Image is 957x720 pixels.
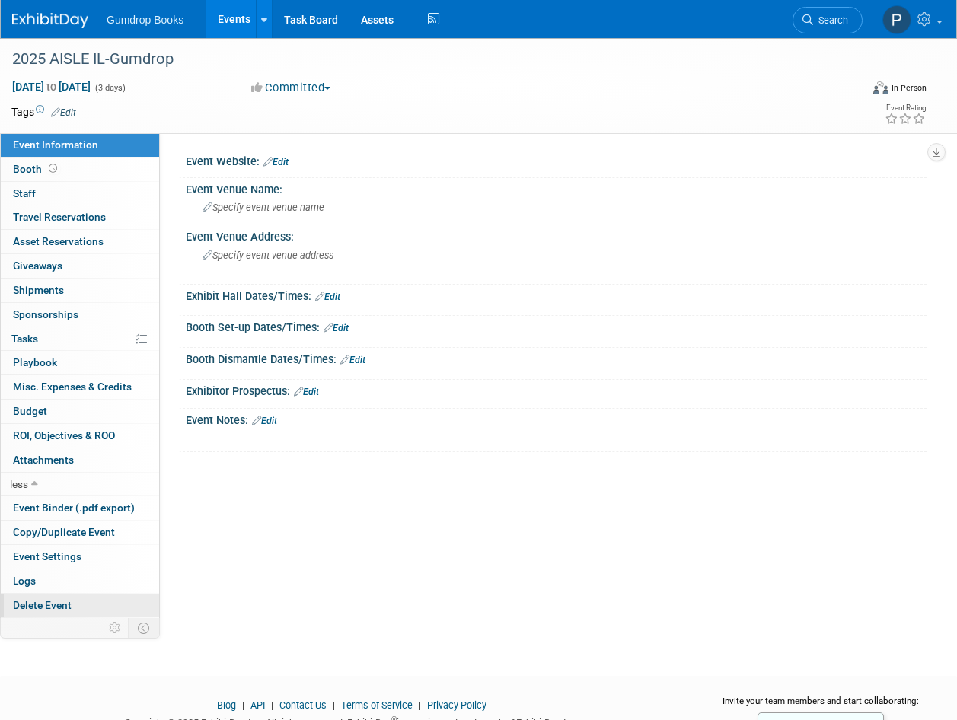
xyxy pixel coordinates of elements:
[1,303,159,327] a: Sponsorships
[1,569,159,593] a: Logs
[1,496,159,520] a: Event Binder (.pdf export)
[1,545,159,569] a: Event Settings
[715,695,927,718] div: Invite your team members and start collaborating:
[813,14,848,26] span: Search
[13,235,104,247] span: Asset Reservations
[13,187,36,199] span: Staff
[1,448,159,472] a: Attachments
[1,182,159,205] a: Staff
[186,285,927,304] div: Exhibit Hall Dates/Times:
[13,575,36,587] span: Logs
[267,699,277,711] span: |
[1,521,159,544] a: Copy/Duplicate Event
[46,163,60,174] span: Booth not reserved yet
[315,292,340,302] a: Edit
[13,502,135,514] span: Event Binder (.pdf export)
[186,409,927,428] div: Event Notes:
[341,699,413,711] a: Terms of Service
[1,279,159,302] a: Shipments
[13,163,60,175] span: Booth
[129,618,160,638] td: Toggle Event Tabs
[107,14,183,26] span: Gumdrop Books
[186,178,927,197] div: Event Venue Name:
[13,454,74,466] span: Attachments
[1,400,159,423] a: Budget
[102,618,129,638] td: Personalize Event Tab Strip
[250,699,265,711] a: API
[13,284,64,296] span: Shipments
[7,46,848,73] div: 2025 AISLE IL-Gumdrop
[1,133,159,157] a: Event Information
[94,83,126,93] span: (3 days)
[13,356,57,368] span: Playbook
[186,380,927,400] div: Exhibitor Prospectus:
[882,5,911,34] img: Pam Fitzgerald
[427,699,486,711] a: Privacy Policy
[44,81,59,93] span: to
[1,205,159,229] a: Travel Reservations
[13,381,132,393] span: Misc. Expenses & Credits
[329,699,339,711] span: |
[279,699,327,711] a: Contact Us
[238,699,248,711] span: |
[13,139,98,151] span: Event Information
[1,473,159,496] a: less
[186,150,927,170] div: Event Website:
[1,254,159,278] a: Giveaways
[186,348,927,368] div: Booth Dismantle Dates/Times:
[415,699,425,711] span: |
[885,104,926,112] div: Event Rating
[13,429,115,441] span: ROI, Objectives & ROO
[263,157,289,167] a: Edit
[891,82,927,94] div: In-Person
[294,387,319,397] a: Edit
[186,316,927,336] div: Booth Set-up Dates/Times:
[11,333,38,345] span: Tasks
[1,594,159,617] a: Delete Event
[1,327,159,351] a: Tasks
[793,7,863,33] a: Search
[13,405,47,417] span: Budget
[13,526,115,538] span: Copy/Duplicate Event
[51,107,76,118] a: Edit
[13,550,81,562] span: Event Settings
[13,599,72,611] span: Delete Event
[340,355,365,365] a: Edit
[1,230,159,253] a: Asset Reservations
[873,81,888,94] img: Format-Inperson.png
[1,351,159,374] a: Playbook
[11,80,91,94] span: [DATE] [DATE]
[1,375,159,399] a: Misc. Expenses & Credits
[246,80,337,96] button: Committed
[1,158,159,181] a: Booth
[217,699,236,711] a: Blog
[1,424,159,448] a: ROI, Objectives & ROO
[12,13,88,28] img: ExhibitDay
[793,79,927,102] div: Event Format
[252,416,277,426] a: Edit
[186,225,927,244] div: Event Venue Address:
[203,250,333,261] span: Specify event venue address
[11,104,76,119] td: Tags
[324,323,349,333] a: Edit
[203,202,324,213] span: Specify event venue name
[13,211,106,223] span: Travel Reservations
[13,308,78,320] span: Sponsorships
[10,478,28,490] span: less
[13,260,62,272] span: Giveaways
